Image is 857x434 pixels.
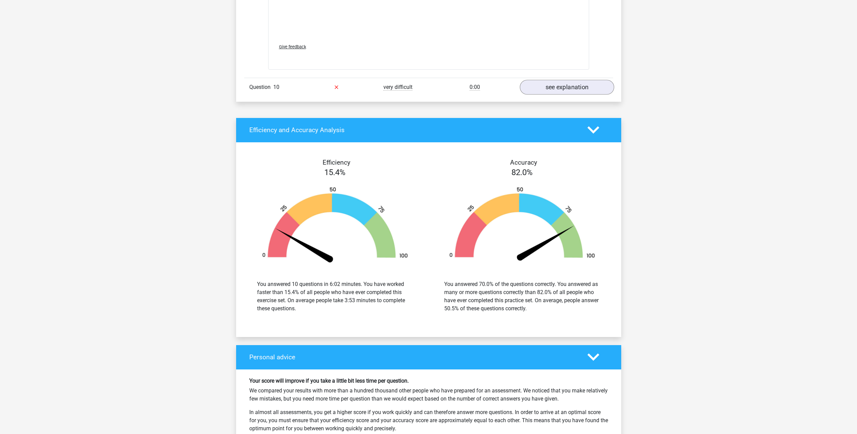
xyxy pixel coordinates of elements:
[249,126,577,134] h4: Efficiency and Accuracy Analysis
[470,84,480,91] span: 0:00
[249,408,608,433] p: In almost all assessments, you get a higher score if you work quickly and can therefore answer mo...
[439,187,606,264] img: 82.0790d660cc64.png
[257,280,413,313] div: You answered 10 questions in 6:02 minutes. You have worked faster than 15.4% of all people who ha...
[273,84,279,90] span: 10
[444,280,600,313] div: You answered 70.0% of the questions correctly. You answered as many or more questions correctly t...
[249,353,577,361] h4: Personal advice
[249,83,273,91] span: Question
[520,80,614,95] a: see explanation
[383,84,412,91] span: very difficult
[279,44,306,49] span: Give feedback
[252,187,419,264] img: 15.e49b5196f544.png
[249,378,608,384] h6: Your score will improve if you take a little bit less time per question.
[324,168,346,177] span: 15.4%
[249,159,424,166] h4: Efficiency
[436,159,611,166] h4: Accuracy
[249,387,608,403] p: We compared your results with more than a hundred thousand other people who have prepared for an ...
[511,168,533,177] span: 82.0%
